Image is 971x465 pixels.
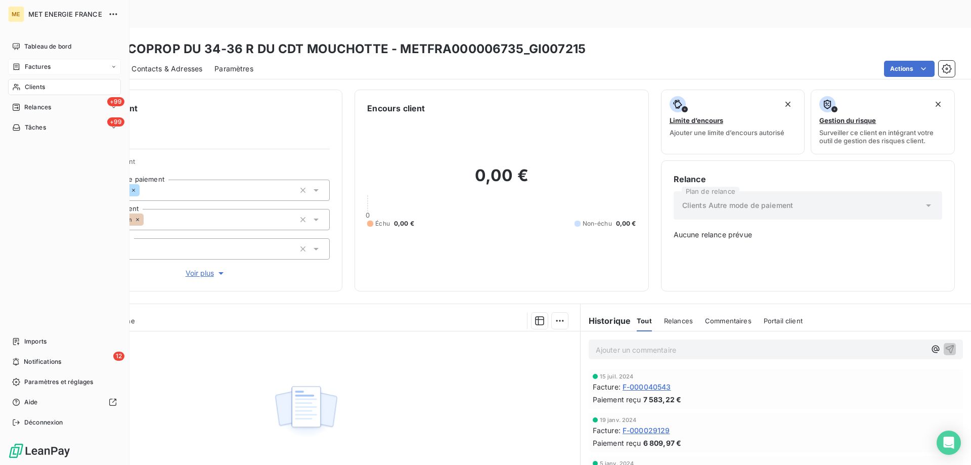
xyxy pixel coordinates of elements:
span: 0,00 € [616,219,636,228]
img: Empty state [274,381,338,443]
span: Tâches [25,123,46,132]
a: Aide [8,394,121,410]
span: +99 [107,97,124,106]
span: 12 [113,352,124,361]
span: Facture : [593,382,621,392]
span: 0,00 € [394,219,414,228]
h6: Historique [581,315,631,327]
span: F-000029129 [623,425,670,436]
span: Clients [25,82,45,92]
button: Limite d’encoursAjouter une limite d’encours autorisé [661,90,805,154]
span: Aucune relance prévue [674,230,942,240]
input: Ajouter une valeur [144,215,152,224]
span: +99 [107,117,124,126]
span: Portail client [764,317,803,325]
h6: Relance [674,173,942,185]
span: 7 583,22 € [643,394,682,405]
h3: SYND COPROP DU 34-36 R DU CDT MOUCHOTTE - METFRA000006735_GI007215 [89,40,586,58]
span: Non-échu [583,219,612,228]
span: Relances [24,103,51,112]
span: 15 juil. 2024 [600,373,634,379]
span: F-000040543 [623,382,671,392]
span: Paramètres [214,64,253,74]
button: Gestion du risqueSurveiller ce client en intégrant votre outil de gestion des risques client. [811,90,955,154]
span: Propriétés Client [81,157,330,172]
span: Surveiller ce client en intégrant votre outil de gestion des risques client. [819,129,946,145]
span: Gestion du risque [819,116,876,124]
span: Clients Autre mode de paiement [682,200,793,210]
input: Ajouter une valeur [140,186,148,195]
span: Aide [24,398,38,407]
h2: 0,00 € [367,165,636,196]
span: Déconnexion [24,418,63,427]
span: Factures [25,62,51,71]
span: Paramètres et réglages [24,377,93,387]
span: Tableau de bord [24,42,71,51]
div: Open Intercom Messenger [937,431,961,455]
h6: Informations client [61,102,330,114]
span: Imports [24,337,47,346]
span: 19 janv. 2024 [600,417,637,423]
span: Paiement reçu [593,394,641,405]
span: Voir plus [186,268,226,278]
span: Échu [375,219,390,228]
span: 0 [366,211,370,219]
span: Ajouter une limite d’encours autorisé [670,129,784,137]
span: Relances [664,317,693,325]
button: Voir plus [81,268,330,279]
img: Logo LeanPay [8,443,71,459]
span: Contacts & Adresses [131,64,202,74]
button: Actions [884,61,935,77]
span: Commentaires [705,317,752,325]
span: Tout [637,317,652,325]
span: Paiement reçu [593,438,641,448]
span: Limite d’encours [670,116,723,124]
span: Notifications [24,357,61,366]
span: Facture : [593,425,621,436]
span: 6 809,97 € [643,438,682,448]
h6: Encours client [367,102,425,114]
